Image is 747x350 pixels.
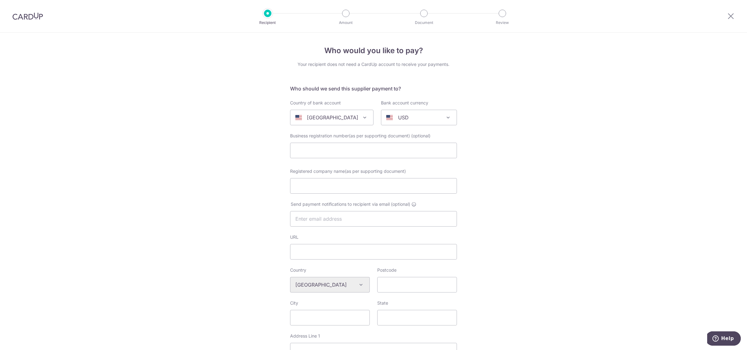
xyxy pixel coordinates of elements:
div: Your recipient does not need a CardUp account to receive your payments. [290,61,457,67]
span: USD [381,110,457,125]
span: (optional) [411,133,430,139]
label: City [290,300,298,306]
h4: Who would you like to pay? [290,45,457,56]
label: Country of bank account [290,100,341,106]
span: Send payment notifications to recipient via email (optional) [291,201,410,207]
span: Business registration number(as per supporting document) [290,133,410,138]
label: Bank account currency [381,100,428,106]
img: CardUp [12,12,43,20]
p: Review [479,20,525,26]
label: Country [290,267,306,273]
span: United States [290,110,373,125]
span: Registered company name(as per supporting document) [290,168,406,174]
span: USD [381,110,457,125]
label: State [377,300,388,306]
iframe: Opens a widget where you can find more information [707,331,741,347]
span: Help [14,4,27,10]
p: Document [401,20,447,26]
input: Enter email address [290,211,457,227]
label: URL [290,234,298,240]
label: Postcode [377,267,397,273]
label: Address Line 1 [290,333,320,339]
p: Amount [323,20,369,26]
h5: Who should we send this supplier payment to? [290,85,457,92]
p: USD [398,114,409,121]
p: Recipient [245,20,291,26]
p: [GEOGRAPHIC_DATA] [307,114,358,121]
